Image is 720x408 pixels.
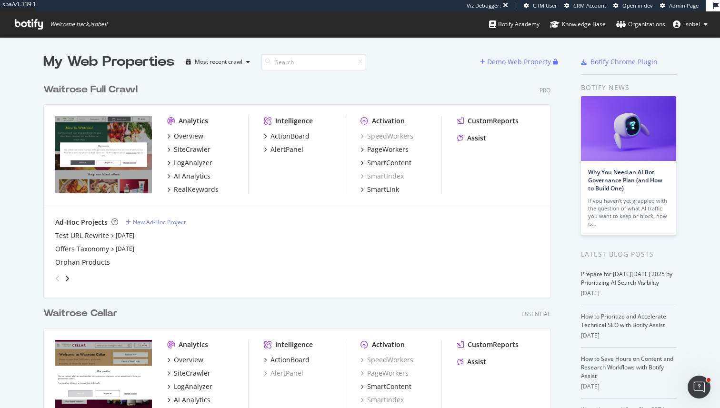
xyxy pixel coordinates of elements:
[275,340,313,349] div: Intelligence
[360,185,399,194] a: SmartLink
[367,185,399,194] div: SmartLink
[480,58,553,66] a: Demo Web Property
[167,145,210,154] a: SiteCrawler
[167,185,219,194] a: RealKeywords
[613,2,653,10] a: Open in dev
[174,158,212,168] div: LogAnalyzer
[275,116,313,126] div: Intelligence
[261,54,366,70] input: Search
[182,54,254,70] button: Most recent crawl
[468,340,519,349] div: CustomReports
[179,116,208,126] div: Analytics
[167,395,210,405] a: AI Analytics
[174,185,219,194] div: RealKeywords
[360,145,409,154] a: PageWorkers
[360,395,404,405] a: SmartIndex
[622,2,653,9] span: Open in dev
[616,20,665,29] div: Organizations
[55,258,110,267] a: Orphan Products
[43,307,118,320] div: Waitrose Cellar
[533,2,557,9] span: CRM User
[270,145,303,154] div: AlertPanel
[360,171,404,181] a: SmartIndex
[467,357,486,367] div: Assist
[540,86,550,94] div: Pro
[581,57,658,67] a: Botify Chrome Plugin
[590,57,658,67] div: Botify Chrome Plugin
[487,57,551,67] div: Demo Web Property
[174,171,210,181] div: AI Analytics
[174,395,210,405] div: AI Analytics
[126,218,186,226] a: New Ad-Hoc Project
[367,158,411,168] div: SmartContent
[467,133,486,143] div: Assist
[684,20,700,28] span: isobel
[480,54,553,70] button: Demo Web Property
[167,355,203,365] a: Overview
[167,131,203,141] a: Overview
[457,116,519,126] a: CustomReports
[367,382,411,391] div: SmartContent
[581,249,677,259] div: Latest Blog Posts
[468,116,519,126] div: CustomReports
[43,83,138,97] div: Waitrose Full Crawl
[264,131,310,141] a: ActionBoard
[588,197,669,228] div: If you haven’t yet grappled with the question of what AI traffic you want to keep or block, now is…
[616,11,665,37] a: Organizations
[372,116,405,126] div: Activation
[581,355,673,380] a: How to Save Hours on Content and Research Workflows with Botify Assist
[167,382,212,391] a: LogAnalyzer
[660,2,699,10] a: Admin Page
[50,20,107,28] span: Welcome back, isobel !
[360,382,411,391] a: SmartContent
[360,368,409,378] div: PageWorkers
[167,368,210,378] a: SiteCrawler
[550,11,606,37] a: Knowledge Base
[133,218,186,226] div: New Ad-Hoc Project
[43,83,141,97] a: Waitrose Full Crawl
[195,59,242,65] div: Most recent crawl
[270,355,310,365] div: ActionBoard
[51,271,64,286] div: angle-left
[167,158,212,168] a: LogAnalyzer
[372,340,405,349] div: Activation
[174,131,203,141] div: Overview
[564,2,606,10] a: CRM Account
[581,331,677,340] div: [DATE]
[457,340,519,349] a: CustomReports
[264,368,303,378] a: AlertPanel
[55,116,152,193] img: www.waitrose.com
[55,244,109,254] a: Offers Taxonomy
[360,131,413,141] a: SpeedWorkers
[550,20,606,29] div: Knowledge Base
[489,11,540,37] a: Botify Academy
[457,357,486,367] a: Assist
[43,52,174,71] div: My Web Properties
[581,96,676,161] img: Why You Need an AI Bot Governance Plan (and How to Build One)
[588,168,662,192] a: Why You Need an AI Bot Governance Plan (and How to Build One)
[43,307,121,320] a: Waitrose Cellar
[457,133,486,143] a: Assist
[581,289,677,298] div: [DATE]
[55,218,108,227] div: Ad-Hoc Projects
[467,2,501,10] div: Viz Debugger:
[55,231,109,240] a: Test URL Rewrite
[174,368,210,378] div: SiteCrawler
[581,382,677,391] div: [DATE]
[360,158,411,168] a: SmartContent
[665,17,715,32] button: isobel
[116,231,134,239] a: [DATE]
[360,355,413,365] a: SpeedWorkers
[524,2,557,10] a: CRM User
[581,312,666,329] a: How to Prioritize and Accelerate Technical SEO with Botify Assist
[521,310,550,318] div: Essential
[174,382,212,391] div: LogAnalyzer
[489,20,540,29] div: Botify Academy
